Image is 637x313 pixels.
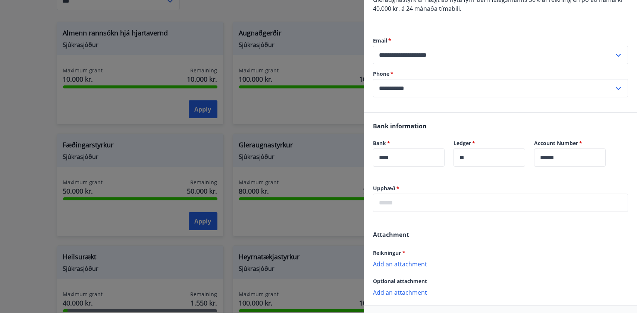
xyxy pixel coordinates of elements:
p: Add an attachment [373,288,628,296]
span: Reikningur [373,249,405,256]
label: Email [373,37,628,44]
label: Phone [373,70,628,78]
span: Bank information [373,122,427,130]
label: Bank [373,140,445,147]
div: Upphæð [373,194,628,212]
label: Ledger [454,140,525,147]
span: Attachment [373,231,409,239]
span: Optional attachment [373,278,427,285]
p: Add an attachment [373,260,628,267]
label: Account Number [534,140,606,147]
label: Upphæð [373,185,628,192]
